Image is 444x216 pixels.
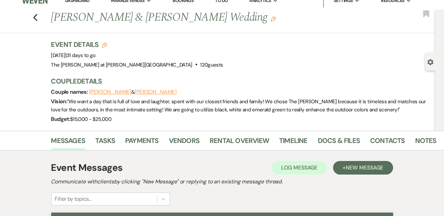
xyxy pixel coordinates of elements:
[318,135,360,150] a: Docs & Files
[346,164,383,171] span: New Message
[51,76,429,86] h3: Couple Details
[51,178,393,186] h2: Communicate with clients by clicking "New Message" or replying to an existing message thread.
[51,98,426,113] span: " We want a day that is full of love and laughter, spent with our closest friends and family! We ...
[89,89,177,95] span: &
[51,61,192,68] span: The [PERSON_NAME] at [PERSON_NAME][GEOGRAPHIC_DATA]
[55,195,91,203] div: Filter by topics...
[51,10,355,26] h1: [PERSON_NAME] & [PERSON_NAME] Wedding
[51,161,123,175] h1: Event Messages
[200,61,223,68] span: 120 guests
[281,164,317,171] span: Log Message
[89,89,131,95] button: [PERSON_NAME]
[333,161,393,175] button: +New Message
[51,98,67,105] span: Vision:
[210,135,269,150] a: Rental Overview
[51,135,85,150] a: Messages
[125,135,159,150] a: Payments
[66,52,96,59] span: 31 days to go
[51,40,223,49] h3: Event Details
[51,88,89,95] span: Couple names:
[51,52,96,59] span: [DATE]
[272,161,327,175] button: Log Message
[65,52,96,59] span: |
[95,135,115,150] a: Tasks
[51,115,71,123] span: Budget:
[427,58,433,65] button: Open lead details
[415,135,437,150] a: Notes
[279,135,308,150] a: Timeline
[70,116,111,123] span: $15,000 - $25,000
[370,135,405,150] a: Contacts
[169,135,199,150] a: Vendors
[135,89,177,95] button: [PERSON_NAME]
[271,16,276,22] button: Edit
